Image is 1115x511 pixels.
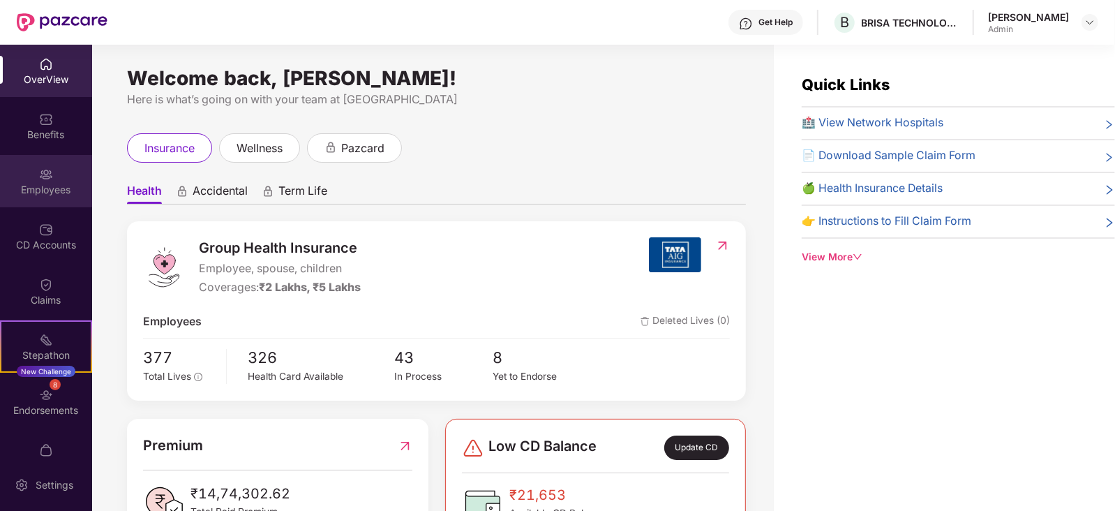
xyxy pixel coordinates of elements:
img: deleteIcon [641,317,650,326]
img: svg+xml;base64,PHN2ZyBpZD0iQ2xhaW0iIHhtbG5zPSJodHRwOi8vd3d3LnczLm9yZy8yMDAwL3N2ZyIgd2lkdGg9IjIwIi... [39,278,53,292]
span: right [1104,150,1115,165]
div: Get Help [758,17,793,28]
img: svg+xml;base64,PHN2ZyB4bWxucz0iaHR0cDovL3d3dy53My5vcmcvMjAwMC9zdmciIHdpZHRoPSIyMSIgaGVpZ2h0PSIyMC... [39,333,53,347]
span: insurance [144,140,195,157]
img: RedirectIcon [715,239,730,253]
span: 📄 Download Sample Claim Form [802,147,975,165]
img: svg+xml;base64,PHN2ZyBpZD0iSGVscC0zMngzMiIgeG1sbnM9Imh0dHA6Ly93d3cudzMub3JnLzIwMDAvc3ZnIiB3aWR0aD... [739,17,753,31]
span: 👉 Instructions to Fill Claim Form [802,213,971,230]
div: Health Card Available [248,369,394,385]
div: 8 [50,379,61,390]
span: Total Lives [143,371,191,382]
img: svg+xml;base64,PHN2ZyBpZD0iRGFuZ2VyLTMyeDMyIiB4bWxucz0iaHR0cDovL3d3dy53My5vcmcvMjAwMC9zdmciIHdpZH... [462,437,484,459]
span: ₹21,653 [509,484,606,506]
div: New Challenge [17,366,75,377]
span: B [840,14,849,31]
span: 8 [493,346,590,369]
img: svg+xml;base64,PHN2ZyBpZD0iQmVuZWZpdHMiIHhtbG5zPSJodHRwOi8vd3d3LnczLm9yZy8yMDAwL3N2ZyIgd2lkdGg9Ij... [39,112,53,126]
span: wellness [237,140,283,157]
span: ₹14,74,302.62 [190,483,290,505]
span: Employees [143,313,202,331]
span: 🍏 Health Insurance Details [802,180,943,198]
img: RedirectIcon [398,435,412,457]
img: insurerIcon [649,237,701,272]
div: animation [176,185,188,198]
span: info-circle [194,373,202,381]
div: Welcome back, [PERSON_NAME]! [127,73,746,84]
div: Coverages: [199,279,361,297]
span: Quick Links [802,75,890,94]
div: animation [324,141,337,154]
span: down [853,252,862,262]
div: Update CD [664,436,729,459]
div: View More [802,250,1115,265]
div: BRISA TECHNOLOGIES PRIVATE LIMITED [861,16,959,29]
img: svg+xml;base64,PHN2ZyBpZD0iRW5kb3JzZW1lbnRzIiB4bWxucz0iaHR0cDovL3d3dy53My5vcmcvMjAwMC9zdmciIHdpZH... [39,388,53,402]
span: pazcard [341,140,384,157]
img: svg+xml;base64,PHN2ZyBpZD0iU2V0dGluZy0yMHgyMCIgeG1sbnM9Imh0dHA6Ly93d3cudzMub3JnLzIwMDAvc3ZnIiB3aW... [15,478,29,492]
img: svg+xml;base64,PHN2ZyBpZD0iRW1wbG95ZWVzIiB4bWxucz0iaHR0cDovL3d3dy53My5vcmcvMjAwMC9zdmciIHdpZHRoPS... [39,168,53,182]
span: Health [127,184,162,204]
div: Admin [988,24,1069,35]
span: ₹2 Lakhs, ₹5 Lakhs [259,281,361,294]
span: 🏥 View Network Hospitals [802,114,943,132]
span: Term Life [278,184,327,204]
div: Yet to Endorse [493,369,590,385]
img: svg+xml;base64,PHN2ZyBpZD0iRHJvcGRvd24tMzJ4MzIiIHhtbG5zPSJodHRwOi8vd3d3LnczLm9yZy8yMDAwL3N2ZyIgd2... [1084,17,1095,28]
div: Here is what’s going on with your team at [GEOGRAPHIC_DATA] [127,91,746,108]
span: right [1104,216,1115,230]
span: right [1104,183,1115,198]
span: Low CD Balance [488,436,597,459]
div: [PERSON_NAME] [988,10,1069,24]
span: 377 [143,346,216,369]
span: 43 [395,346,493,369]
div: Stepathon [1,348,91,362]
span: Group Health Insurance [199,237,361,259]
span: Premium [143,435,203,457]
img: logo [143,246,185,288]
img: New Pazcare Logo [17,13,107,31]
div: animation [262,185,274,198]
img: svg+xml;base64,PHN2ZyBpZD0iTXlfT3JkZXJzIiBkYXRhLW5hbWU9Ik15IE9yZGVycyIgeG1sbnM9Imh0dHA6Ly93d3cudz... [39,443,53,457]
span: right [1104,117,1115,132]
div: Settings [31,478,77,492]
span: Accidental [193,184,248,204]
span: Employee, spouse, children [199,260,361,278]
div: In Process [395,369,493,385]
img: svg+xml;base64,PHN2ZyBpZD0iSG9tZSIgeG1sbnM9Imh0dHA6Ly93d3cudzMub3JnLzIwMDAvc3ZnIiB3aWR0aD0iMjAiIG... [39,57,53,71]
img: svg+xml;base64,PHN2ZyBpZD0iQ0RfQWNjb3VudHMiIGRhdGEtbmFtZT0iQ0QgQWNjb3VudHMiIHhtbG5zPSJodHRwOi8vd3... [39,223,53,237]
span: 326 [248,346,394,369]
span: Deleted Lives (0) [641,313,730,331]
